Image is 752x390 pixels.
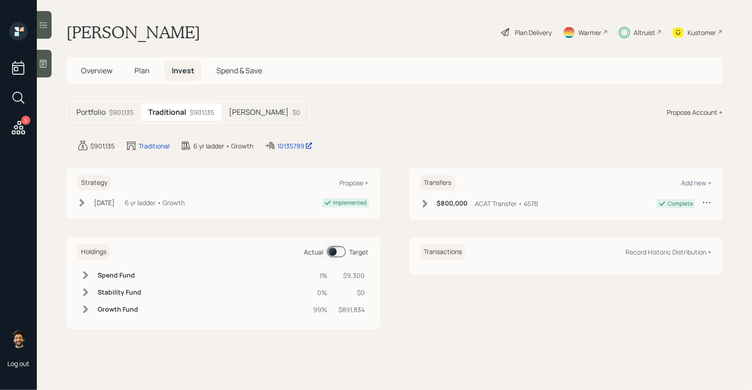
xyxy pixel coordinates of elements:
span: Plan [134,65,150,76]
h6: Holdings [77,244,110,260]
div: Propose + [340,178,369,187]
h5: [PERSON_NAME] [229,108,289,117]
div: Complete [668,200,693,208]
div: Implemented [333,199,367,207]
h6: Transfers [420,175,455,190]
div: $9,300 [339,271,365,280]
div: 10135789 [277,141,313,151]
div: [DATE] [94,198,115,207]
div: Traditional [139,141,169,151]
h6: Spend Fund [98,272,141,279]
h1: [PERSON_NAME] [66,22,200,42]
div: $901,135 [190,107,214,117]
h6: $800,000 [437,200,468,207]
div: $901,135 [109,107,134,117]
h5: Portfolio [76,108,105,117]
div: 99% [314,305,328,314]
div: Target [350,247,369,257]
div: Log out [7,359,29,368]
div: Warmer [578,28,601,37]
div: $0 [292,107,300,117]
div: Kustomer [688,28,716,37]
div: 1% [314,271,328,280]
span: Overview [81,65,112,76]
h5: Traditional [148,108,186,117]
div: 6 yr ladder • Growth [125,198,185,207]
h6: Stability Fund [98,289,141,296]
div: Actual [304,247,324,257]
div: 5 [21,116,30,125]
div: $0 [339,288,365,297]
div: $891,834 [339,305,365,314]
div: 6 yr ladder • Growth [193,141,253,151]
div: ACAT Transfer • 457B [475,199,539,208]
h6: Strategy [77,175,111,190]
div: Propose Account + [667,107,723,117]
div: Plan Delivery [515,28,552,37]
div: Altruist [634,28,655,37]
h6: Transactions [420,244,466,260]
div: Record Historic Distribution + [625,248,711,256]
span: Invest [172,65,194,76]
div: 0% [314,288,328,297]
h6: Growth Fund [98,306,141,313]
div: Add new + [681,178,711,187]
span: Spend & Save [216,65,262,76]
img: eric-schwartz-headshot.png [9,330,28,348]
div: $901,135 [90,141,115,151]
